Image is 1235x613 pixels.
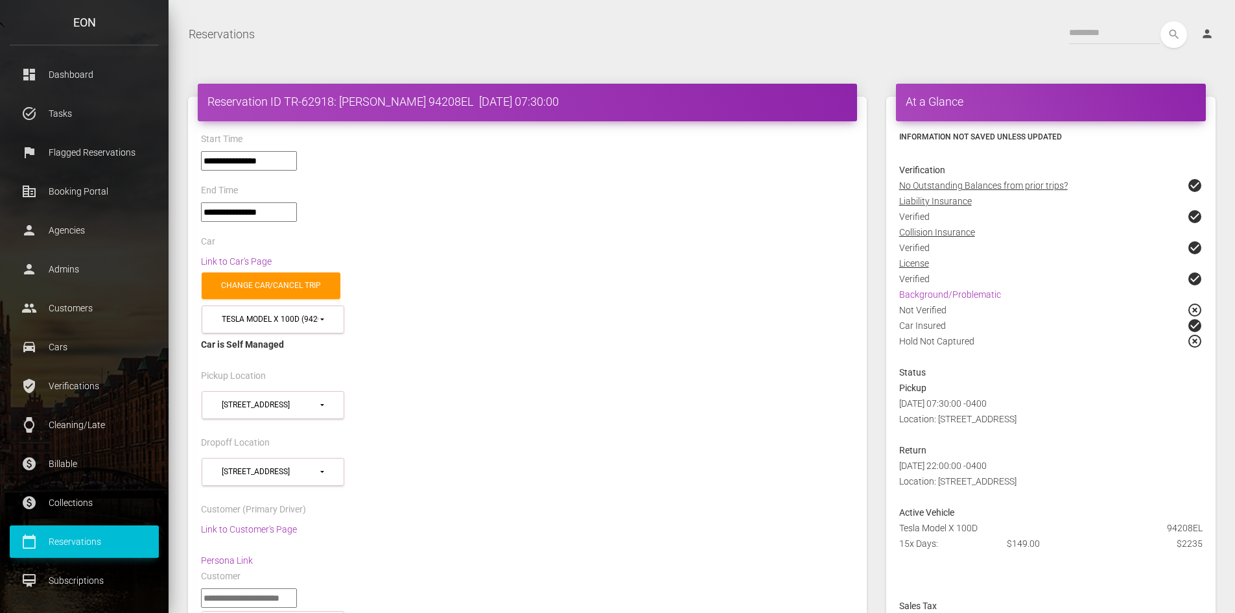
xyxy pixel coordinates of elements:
a: drive_eta Cars [10,331,159,363]
a: watch Cleaning/Late [10,409,159,441]
p: Reservations [19,532,149,551]
p: Subscriptions [19,571,149,590]
span: $2235 [1177,536,1203,551]
a: paid Collections [10,487,159,519]
p: Customers [19,298,149,318]
p: Flagged Reservations [19,143,149,162]
span: highlight_off [1187,302,1203,318]
u: No Outstanding Balances from prior trips? [899,180,1068,191]
div: Not Verified [889,302,1212,318]
p: Verifications [19,376,149,396]
button: Tesla Model X 100D (94208EL in 60045) [202,306,344,333]
button: 1222 North Riverwoods Road (60045) [202,458,344,486]
button: 1222 North Riverwoods Road (60045) [202,391,344,419]
div: $149.00 [997,536,1105,551]
p: Admins [19,259,149,279]
u: Liability Insurance [899,196,972,206]
span: highlight_off [1187,333,1203,349]
a: card_membership Subscriptions [10,564,159,597]
u: License [899,258,929,269]
div: Tesla Model X 100D [889,520,1212,536]
p: Agencies [19,221,149,240]
span: [DATE] 07:30:00 -0400 Location: [STREET_ADDRESS] [899,398,1017,424]
a: person [1191,21,1225,47]
a: verified_user Verifications [10,370,159,402]
strong: Return [899,445,926,455]
a: task_alt Tasks [10,97,159,130]
button: search [1160,21,1187,48]
a: Link to Car's Page [201,256,272,267]
label: Car [201,235,215,248]
a: dashboard Dashboard [10,58,159,91]
a: person Agencies [10,214,159,246]
h4: At a Glance [906,93,1196,110]
strong: Pickup [899,383,926,393]
span: check_circle [1187,271,1203,287]
a: calendar_today Reservations [10,525,159,558]
div: Car Insured [889,318,1212,333]
a: corporate_fare Booking Portal [10,175,159,208]
h4: Reservation ID TR-62918: [PERSON_NAME] 94208EL [DATE] 07:30:00 [207,93,847,110]
strong: Sales Tax [899,601,937,611]
u: Collision Insurance [899,227,975,237]
label: Pickup Location [201,370,266,383]
div: 15x Days: [889,536,997,551]
div: Tesla Model X 100D (94208EL in 60045) [222,314,318,325]
span: check_circle [1187,318,1203,333]
div: Verified [889,209,1212,224]
span: 94208EL [1167,520,1203,536]
span: check_circle [1187,240,1203,256]
label: Dropoff Location [201,437,270,450]
span: check_circle [1187,178,1203,193]
a: person Admins [10,253,159,285]
a: Reservations [189,18,255,51]
p: Tasks [19,104,149,123]
div: Verified [889,271,1212,287]
div: [STREET_ADDRESS] [222,466,318,477]
a: paid Billable [10,448,159,480]
a: Link to Customer's Page [201,524,297,535]
label: Start Time [201,133,242,146]
span: [DATE] 22:00:00 -0400 Location: [STREET_ADDRESS] [899,461,1017,487]
a: Background/Problematic [899,289,1001,300]
h6: Information not saved unless updated [899,131,1203,143]
a: Persona Link [201,555,253,566]
strong: Verification [899,165,945,175]
div: Verified [889,240,1212,256]
div: Car is Self Managed [201,337,854,352]
a: Change car/cancel trip [202,272,340,299]
p: Billable [19,454,149,474]
strong: Status [899,367,926,378]
label: Customer (Primary Driver) [201,503,306,516]
strong: Active Vehicle [899,507,954,518]
div: [STREET_ADDRESS] [222,400,318,411]
a: people Customers [10,292,159,324]
p: Collections [19,493,149,512]
label: End Time [201,184,238,197]
p: Cars [19,337,149,357]
label: Customer [201,570,241,583]
i: person [1201,27,1214,40]
span: check_circle [1187,209,1203,224]
div: Hold Not Captured [889,333,1212,365]
p: Dashboard [19,65,149,84]
p: Booking Portal [19,182,149,201]
p: Cleaning/Late [19,415,149,435]
a: flag Flagged Reservations [10,136,159,169]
